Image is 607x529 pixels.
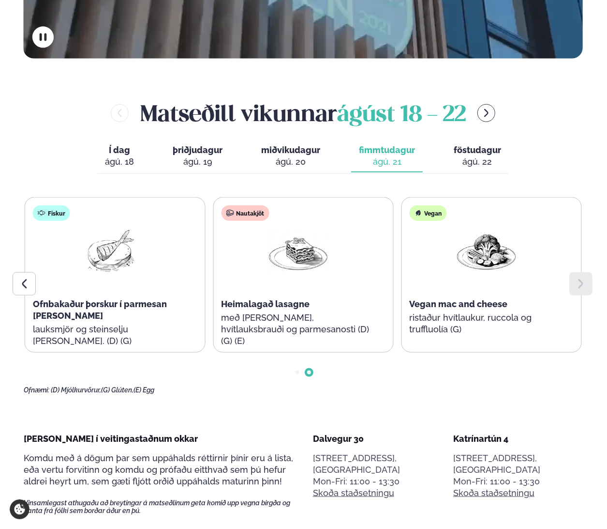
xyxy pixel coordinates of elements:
[359,145,415,155] span: fimmtudagur
[173,145,222,155] span: þriðjudagur
[313,452,442,476] p: [STREET_ADDRESS], [GEOGRAPHIC_DATA]
[454,156,501,168] div: ágú. 22
[79,229,141,274] img: Fish.png
[453,476,582,487] div: Mon-Fri: 11:00 - 13:30
[261,145,320,155] span: miðvikudagur
[261,156,320,168] div: ágú. 20
[111,104,129,122] button: menu-btn-left
[10,499,30,519] a: Cookie settings
[313,433,442,445] div: Dalvegur 30
[105,144,134,156] span: Í dag
[221,205,269,221] div: Nautakjöt
[453,433,582,445] div: Katrínartún 4
[359,156,415,168] div: ágú. 21
[410,299,508,309] span: Vegan mac and cheese
[24,499,294,514] span: Vinsamlegast athugaðu að breytingar á matseðlinum geta komið upp vegna birgða og panta frá fólki ...
[253,140,328,172] button: miðvikudagur ágú. 20
[97,140,142,172] button: Í dag ágú. 18
[24,386,49,394] span: Ofnæmi:
[133,386,154,394] span: (E) Egg
[296,371,299,374] span: Go to slide 1
[165,140,230,172] button: þriðjudagur ágú. 19
[456,229,518,274] img: Vegan.png
[101,386,133,394] span: (G) Glúten,
[105,156,134,168] div: ágú. 18
[24,453,293,486] span: Komdu með á dögum þar sem uppáhalds réttirnir þínir eru á lista, eða vertu forvitinn og komdu og ...
[33,324,187,347] p: lauksmjör og steinselju [PERSON_NAME]. (D) (G)
[226,209,234,217] img: beef.svg
[337,105,466,126] span: ágúst 18 - 22
[351,140,423,172] button: fimmtudagur ágú. 21
[313,487,394,499] a: Skoða staðsetningu
[410,205,447,221] div: Vegan
[446,140,509,172] button: föstudagur ágú. 22
[221,299,310,309] span: Heimalagað lasagne
[24,434,198,444] span: [PERSON_NAME] í veitingastaðnum okkar
[221,312,375,347] p: með [PERSON_NAME], hvítlauksbrauði og parmesanosti (D) (G) (E)
[33,299,167,321] span: Ofnbakaður þorskur í parmesan [PERSON_NAME]
[307,371,311,374] span: Go to slide 2
[173,156,222,168] div: ágú. 19
[267,229,329,274] img: Lasagna.png
[51,386,101,394] span: (D) Mjólkurvörur,
[140,97,466,129] h2: Matseðill vikunnar
[313,476,442,487] div: Mon-Fri: 11:00 - 13:30
[454,145,501,155] span: föstudagur
[453,452,582,476] p: [STREET_ADDRESS], [GEOGRAPHIC_DATA]
[453,487,534,499] a: Skoða staðsetningu
[477,104,495,122] button: menu-btn-right
[33,205,70,221] div: Fiskur
[410,312,563,335] p: ristaður hvítlaukur, ruccola og truffluolía (G)
[415,209,422,217] img: Vegan.svg
[38,209,45,217] img: fish.svg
